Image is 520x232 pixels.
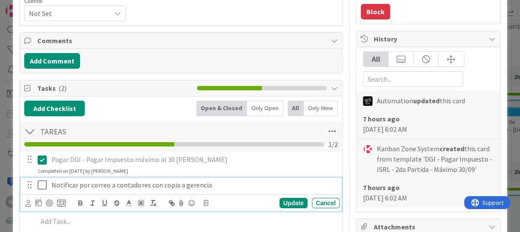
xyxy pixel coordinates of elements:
[363,52,388,67] div: All
[363,144,372,154] img: KS
[37,124,231,139] input: Add Checklist...
[29,7,106,19] span: Not Set
[312,198,340,208] div: Cancel
[363,183,400,192] b: 7 hours ago
[288,101,304,116] div: All
[58,84,67,92] span: ( 2 )
[440,144,464,153] b: created
[304,101,338,116] div: Only Mine
[247,101,283,116] div: Only Open
[24,53,80,69] button: Add Comment
[377,95,465,106] span: Automation this card
[51,180,336,190] p: Notificar por correo a contadores con copia a gerencia
[413,96,440,105] b: updated
[51,155,336,165] p: Pagar DGI - Pagar Impuesto máximo al 30 [PERSON_NAME]
[279,198,308,208] div: Update
[363,114,494,134] div: [DATE] 6:02 AM
[363,182,494,203] div: [DATE] 6:02 AM
[37,35,327,46] span: Comments
[37,83,193,93] span: Tasks
[377,143,494,175] span: Kanban Zone System this card from template 'DGI - Pagar Impuesto - ISRL - 2da Partida - Máximo 30...
[363,114,400,123] b: 7 hours ago
[363,71,463,87] input: Search...
[374,34,485,44] span: History
[18,1,39,12] span: Support
[328,139,338,149] span: 1 / 2
[38,167,128,175] div: Completed on [DATE] by [PERSON_NAME]
[24,101,85,116] button: Add Checklist
[196,101,247,116] div: Open & Closed
[374,222,485,232] span: Attachments
[361,4,390,19] button: Block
